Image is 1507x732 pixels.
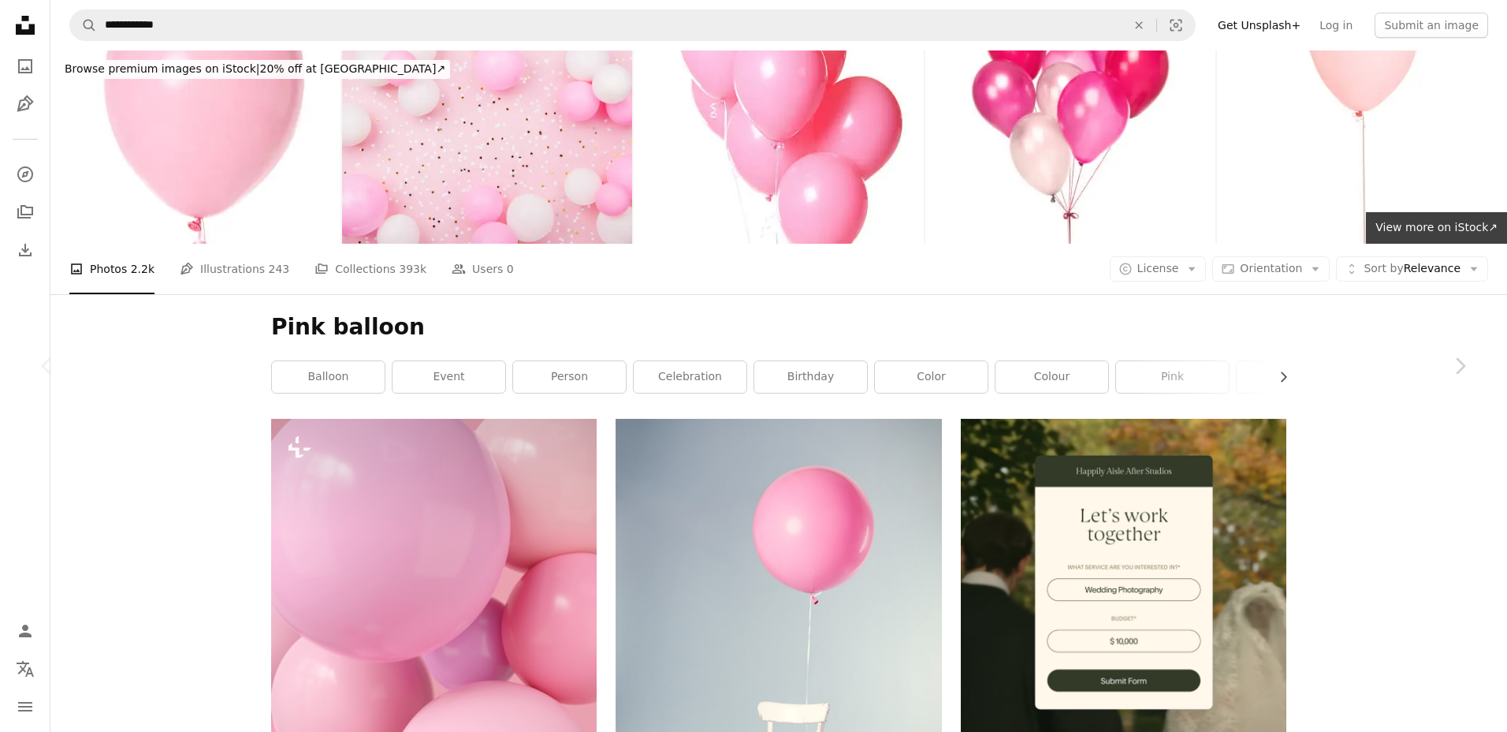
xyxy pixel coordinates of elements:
[995,361,1108,393] a: colour
[9,196,41,228] a: Collections
[9,50,41,82] a: Photos
[9,234,41,266] a: Download History
[1364,261,1460,277] span: Relevance
[1157,10,1195,40] button: Visual search
[754,361,867,393] a: birthday
[634,361,746,393] a: celebration
[1375,221,1498,233] span: View more on iStock ↗
[272,361,385,393] a: balloon
[65,62,259,75] span: Browse premium images on iStock |
[180,244,289,294] a: Illustrations 243
[69,9,1196,41] form: Find visuals sitewide
[1212,256,1330,282] button: Orientation
[399,260,426,278] span: 393k
[513,361,626,393] a: person
[1412,290,1507,442] a: Next
[9,615,41,647] a: Log in / Sign up
[1116,361,1229,393] a: pink
[9,88,41,120] a: Illustrations
[9,159,41,190] a: Explore
[1269,361,1286,393] button: scroll list to the right
[875,361,988,393] a: color
[65,62,445,75] span: 20% off at [GEOGRAPHIC_DATA] ↗
[1364,262,1403,274] span: Sort by
[9,691,41,723] button: Menu
[507,260,514,278] span: 0
[269,260,290,278] span: 243
[616,656,941,670] a: pink balloon tied on white wooden chair
[9,653,41,685] button: Language
[1240,262,1302,274] span: Orientation
[634,50,924,244] img: Group of Pink Balloons on White Background Bunch
[1122,10,1156,40] button: Clear
[50,50,460,88] a: Browse premium images on iStock|20% off at [GEOGRAPHIC_DATA]↗
[1208,13,1310,38] a: Get Unsplash+
[1217,50,1507,244] img: Pastel PInk Helium Balloon Isolated
[70,10,97,40] button: Search Unsplash
[393,361,505,393] a: event
[1137,262,1179,274] span: License
[271,313,1286,342] h1: Pink balloon
[342,50,632,244] img: Pastel pink table with frame from balloons and confetti for birthday top view. Flat lay.
[925,50,1215,244] img: Pink Balloons
[452,244,514,294] a: Users 0
[1336,256,1488,282] button: Sort byRelevance
[271,701,597,715] a: a pink cake surrounded by balloons in the air
[1110,256,1207,282] button: License
[1366,212,1507,244] a: View more on iStock↗
[314,244,426,294] a: Collections 393k
[1237,361,1349,393] a: fun
[1310,13,1362,38] a: Log in
[1375,13,1488,38] button: Submit an image
[50,50,340,244] img: Pink Balloon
